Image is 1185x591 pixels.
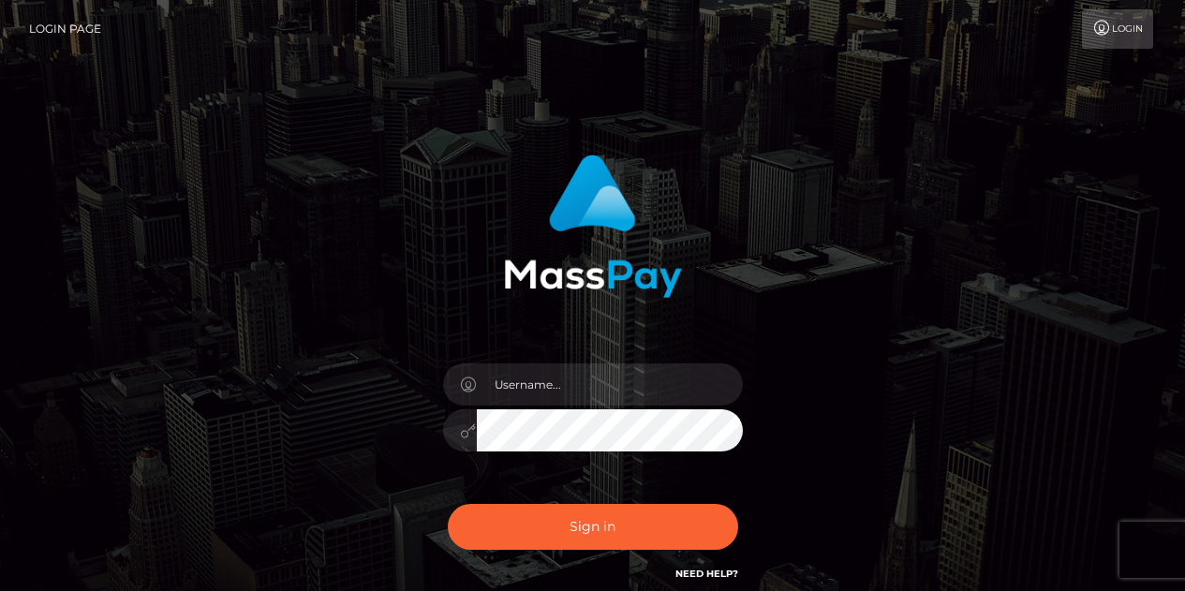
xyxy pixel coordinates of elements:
a: Login Page [29,9,101,49]
button: Sign in [448,504,738,550]
img: MassPay Login [504,155,682,298]
a: Need Help? [675,568,738,580]
a: Login [1082,9,1153,49]
input: Username... [477,363,743,406]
